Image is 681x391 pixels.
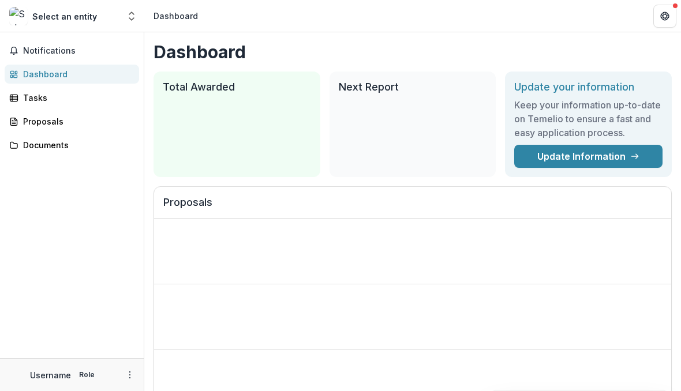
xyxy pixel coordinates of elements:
h2: Next Report [339,81,487,93]
div: Select an entity [32,10,97,22]
div: Dashboard [154,10,198,22]
a: Tasks [5,88,139,107]
p: Username [30,369,71,381]
div: Dashboard [23,68,130,80]
span: Notifications [23,46,134,56]
h3: Keep your information up-to-date on Temelio to ensure a fast and easy application process. [514,98,663,140]
nav: breadcrumb [149,7,203,24]
h2: Proposals [163,196,662,218]
h2: Update your information [514,81,663,93]
a: Documents [5,136,139,155]
a: Update Information [514,145,663,168]
button: Open entity switcher [124,5,140,28]
a: Dashboard [5,65,139,84]
div: Documents [23,139,130,151]
img: Select an entity [9,7,28,25]
h1: Dashboard [154,42,672,62]
button: Get Help [653,5,676,28]
a: Proposals [5,112,139,131]
button: More [123,368,137,382]
button: Notifications [5,42,139,60]
h2: Total Awarded [163,81,311,93]
div: Tasks [23,92,130,104]
div: Proposals [23,115,130,127]
p: Role [76,370,98,380]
